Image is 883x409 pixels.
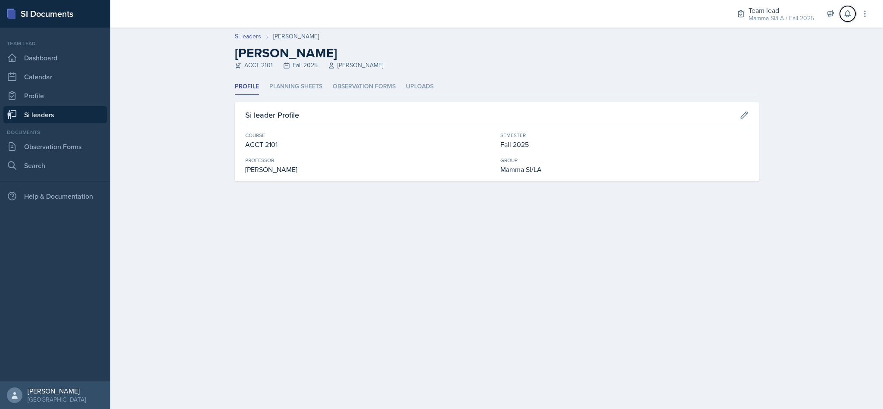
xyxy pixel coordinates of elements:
[3,68,107,85] a: Calendar
[3,106,107,123] a: Si leaders
[749,14,814,23] div: Mamma SI/LA / Fall 2025
[245,139,493,150] div: ACCT 2101
[500,156,749,164] div: Group
[269,78,322,95] li: Planning Sheets
[245,156,493,164] div: Professor
[3,157,107,174] a: Search
[500,164,749,175] div: Mamma SI/LA
[28,395,86,404] div: [GEOGRAPHIC_DATA]
[500,131,749,139] div: Semester
[235,32,261,41] a: Si leaders
[3,138,107,155] a: Observation Forms
[3,128,107,136] div: Documents
[245,131,493,139] div: Course
[3,187,107,205] div: Help & Documentation
[406,78,434,95] li: Uploads
[28,387,86,395] div: [PERSON_NAME]
[235,78,259,95] li: Profile
[3,40,107,47] div: Team lead
[500,139,749,150] div: Fall 2025
[235,61,759,70] div: ACCT 2101 Fall 2025 [PERSON_NAME]
[333,78,396,95] li: Observation Forms
[3,87,107,104] a: Profile
[235,45,759,61] h2: [PERSON_NAME]
[3,49,107,66] a: Dashboard
[245,164,493,175] div: [PERSON_NAME]
[245,109,299,121] h3: Si leader Profile
[273,32,319,41] div: [PERSON_NAME]
[749,5,814,16] div: Team lead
